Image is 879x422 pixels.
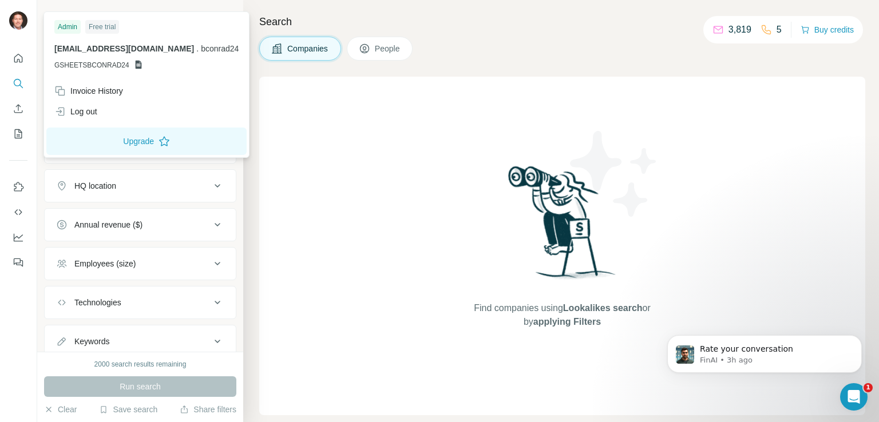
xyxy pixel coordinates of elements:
button: Keywords [45,328,236,355]
button: Hide [199,7,243,24]
span: bconrad24 [201,44,239,53]
p: 3,819 [728,23,751,37]
div: Employees (size) [74,258,136,269]
button: My lists [9,124,27,144]
span: People [375,43,401,54]
button: Annual revenue ($) [45,211,236,238]
span: applying Filters [533,317,601,327]
iframe: Intercom live chat [840,383,868,411]
img: Avatar [9,11,27,30]
span: Lookalikes search [563,303,643,313]
button: Employees (size) [45,250,236,277]
button: HQ location [45,172,236,200]
button: Use Surfe API [9,202,27,222]
button: Technologies [45,289,236,316]
div: Annual revenue ($) [74,219,142,230]
span: Find companies using or by [470,301,654,329]
div: Log out [54,106,97,117]
button: Upgrade [46,128,247,155]
img: Surfe Illustration - Woman searching with binoculars [503,163,622,290]
button: Save search [99,404,157,415]
span: [EMAIL_ADDRESS][DOMAIN_NAME] [54,44,194,53]
div: Technologies [74,297,121,308]
p: 5 [777,23,782,37]
div: Free trial [85,20,119,34]
button: Dashboard [9,227,27,248]
button: Feedback [9,252,27,273]
iframe: Intercom notifications message [650,311,879,391]
div: HQ location [74,180,116,192]
span: 1 [864,383,873,392]
div: Keywords [74,336,109,347]
img: Surfe Illustration - Stars [563,122,666,225]
div: Admin [54,20,81,34]
span: Companies [287,43,329,54]
button: Share filters [180,404,236,415]
button: Buy credits [801,22,854,38]
h4: Search [259,14,865,30]
div: Invoice History [54,85,123,97]
div: New search [44,10,80,21]
button: Enrich CSV [9,98,27,119]
span: . [196,44,199,53]
button: Use Surfe on LinkedIn [9,177,27,197]
button: Quick start [9,48,27,69]
div: 2000 search results remaining [94,359,187,369]
span: GSHEETSBCONRAD24 [54,60,129,70]
button: Search [9,73,27,94]
button: Clear [44,404,77,415]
